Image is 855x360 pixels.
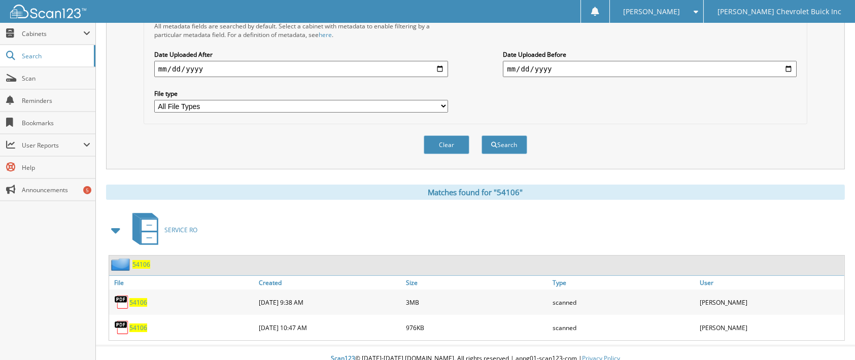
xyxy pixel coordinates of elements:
div: scanned [550,317,697,338]
span: Scan [22,74,90,83]
span: Announcements [22,186,90,194]
div: 976KB [403,317,551,338]
input: start [154,61,448,77]
img: scan123-logo-white.svg [10,5,86,18]
input: end [503,61,797,77]
div: [PERSON_NAME] [697,292,844,312]
label: Date Uploaded After [154,50,448,59]
span: SERVICE RO [164,226,197,234]
a: Created [256,276,403,290]
a: 54106 [132,260,150,269]
button: Clear [424,135,469,154]
a: SERVICE RO [126,210,197,250]
div: [PERSON_NAME] [697,317,844,338]
div: [DATE] 10:47 AM [256,317,403,338]
button: Search [482,135,527,154]
span: Help [22,163,90,172]
span: Bookmarks [22,119,90,127]
a: 54106 [129,323,147,332]
span: Cabinets [22,29,83,38]
span: [PERSON_NAME] Chevrolet Buick Inc [717,9,841,15]
a: 54106 [129,298,147,307]
span: User Reports [22,141,83,150]
a: Size [403,276,551,290]
img: PDF.png [114,295,129,310]
label: Date Uploaded Before [503,50,797,59]
a: Type [550,276,697,290]
div: [DATE] 9:38 AM [256,292,403,312]
span: Search [22,52,89,60]
div: 5 [83,186,91,194]
div: 3MB [403,292,551,312]
a: here [319,30,332,39]
span: Reminders [22,96,90,105]
span: [PERSON_NAME] [623,9,680,15]
img: PDF.png [114,320,129,335]
label: File type [154,89,448,98]
div: Matches found for "54106" [106,185,845,200]
a: User [697,276,844,290]
div: scanned [550,292,697,312]
div: All metadata fields are searched by default. Select a cabinet with metadata to enable filtering b... [154,22,448,39]
a: File [109,276,256,290]
img: folder2.png [111,258,132,271]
